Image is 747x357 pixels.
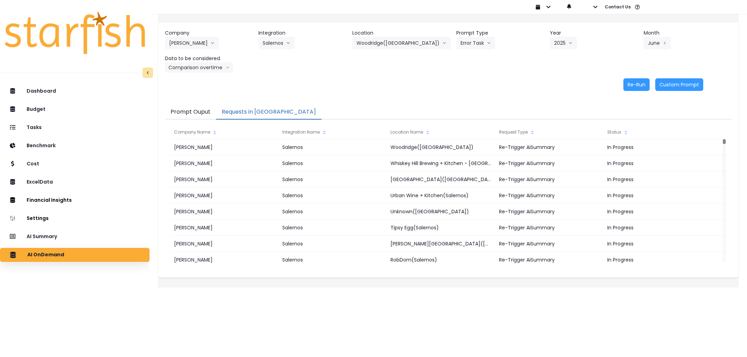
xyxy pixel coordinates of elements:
[321,130,327,135] svg: sort
[456,37,495,49] button: Error Taskarrow down line
[655,78,703,91] button: Custom Prompt
[286,40,290,47] svg: arrow down line
[387,125,495,139] div: Location Name
[387,252,495,268] div: RobDom(Salernos)
[568,40,573,47] svg: arrow down line
[604,204,712,220] div: In Progress
[27,124,42,130] p: Tasks
[550,29,638,37] header: Year
[279,204,387,220] div: Salernos
[226,64,229,71] svg: arrow down line
[496,252,603,268] div: Re-Trigger AiSummary
[623,78,650,91] button: Re-Run
[258,29,346,37] header: Integration
[387,139,495,155] div: Woodridge([GEOGRAPHIC_DATA])
[352,37,451,49] button: Woodridge([GEOGRAPHIC_DATA])arrow down line
[387,187,495,204] div: Urban Wine + Kitchen(Salernos)
[27,252,64,258] p: AI OnDemand
[279,155,387,171] div: Salernos
[644,37,671,49] button: Junearrow left line
[165,29,253,37] header: Company
[352,29,451,37] header: Location
[387,236,495,252] div: [PERSON_NAME][GEOGRAPHIC_DATA]([GEOGRAPHIC_DATA])
[644,29,732,37] header: Month
[496,236,603,252] div: Re-Trigger AiSummary
[496,139,603,155] div: Re-Trigger AiSummary
[279,220,387,236] div: Salernos
[604,125,712,139] div: Status
[171,125,278,139] div: Company Name
[210,40,215,47] svg: arrow down line
[171,236,278,252] div: [PERSON_NAME]
[604,155,712,171] div: In Progress
[496,220,603,236] div: Re-Trigger AiSummary
[496,155,603,171] div: Re-Trigger AiSummary
[496,204,603,220] div: Re-Trigger AiSummary
[387,155,495,171] div: Whiskey Hill Brewing + Kitchen - [GEOGRAPHIC_DATA]([GEOGRAPHIC_DATA])
[496,125,603,139] div: Request Type
[604,139,712,155] div: In Progress
[165,62,233,73] button: Comparison overtimearrow down line
[604,187,712,204] div: In Progress
[171,155,278,171] div: [PERSON_NAME]
[171,220,278,236] div: [PERSON_NAME]
[279,171,387,187] div: Salernos
[216,105,321,120] button: Requests in [GEOGRAPHIC_DATA]
[171,187,278,204] div: [PERSON_NAME]
[604,236,712,252] div: In Progress
[27,88,56,94] p: Dashboard
[165,105,216,120] button: Prompt Ouput
[550,37,577,49] button: 2025arrow down line
[27,161,39,167] p: Cost
[663,40,667,47] svg: arrow left line
[387,171,495,187] div: [GEOGRAPHIC_DATA]([GEOGRAPHIC_DATA])
[279,139,387,155] div: Salernos
[279,236,387,252] div: Salernos
[604,171,712,187] div: In Progress
[171,171,278,187] div: [PERSON_NAME]
[279,125,387,139] div: Integration Name
[171,252,278,268] div: [PERSON_NAME]
[387,204,495,220] div: Unknown([GEOGRAPHIC_DATA])
[279,187,387,204] div: Salernos
[171,139,278,155] div: [PERSON_NAME]
[604,220,712,236] div: In Progress
[487,40,491,47] svg: arrow down line
[27,179,53,185] p: ExcelData
[212,130,217,135] svg: sort
[279,252,387,268] div: Salernos
[623,130,629,135] svg: sort
[496,171,603,187] div: Re-Trigger AiSummary
[165,37,219,49] button: [PERSON_NAME]arrow down line
[258,37,295,49] button: Salernosarrow down line
[442,40,447,47] svg: arrow down line
[425,130,430,135] svg: sort
[604,252,712,268] div: In Progress
[387,220,495,236] div: Tipsy Egg(Salernos)
[530,130,535,135] svg: sort
[27,234,57,240] p: AI Summary
[496,187,603,204] div: Re-Trigger AiSummary
[27,106,46,112] p: Budget
[27,143,56,149] p: Benchmark
[456,29,544,37] header: Prompt Type
[171,204,278,220] div: [PERSON_NAME]
[165,55,253,62] header: Data to be considered.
